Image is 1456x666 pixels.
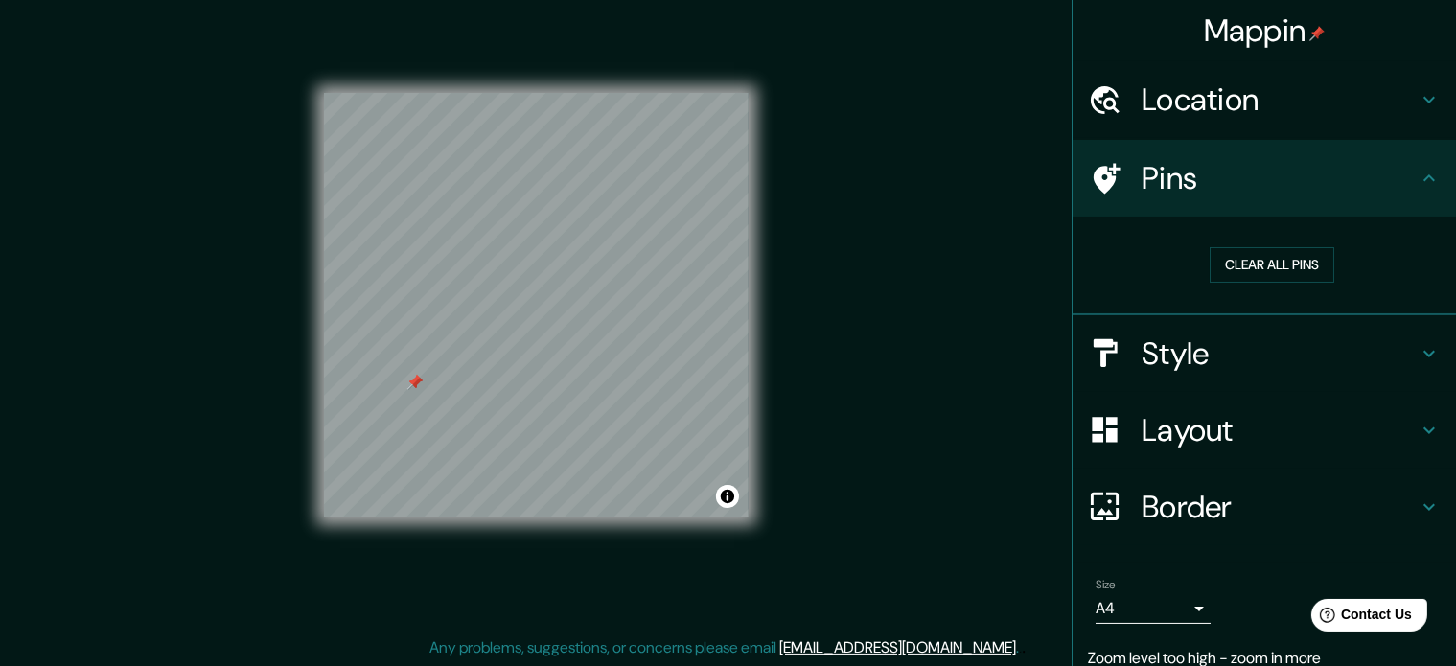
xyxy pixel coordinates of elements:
div: Layout [1073,392,1456,469]
div: Border [1073,469,1456,545]
div: . [1023,636,1027,659]
a: [EMAIL_ADDRESS][DOMAIN_NAME] [780,637,1017,657]
div: . [1020,636,1023,659]
div: Style [1073,315,1456,392]
h4: Pins [1142,159,1418,197]
h4: Style [1142,334,1418,373]
p: Any problems, suggestions, or concerns please email . [430,636,1020,659]
button: Clear all pins [1210,247,1334,283]
iframe: Help widget launcher [1285,591,1435,645]
label: Size [1096,576,1116,592]
div: Location [1073,61,1456,138]
div: A4 [1096,593,1211,624]
h4: Border [1142,488,1418,526]
h4: Layout [1142,411,1418,449]
h4: Mappin [1204,11,1326,50]
button: Toggle attribution [716,485,739,508]
div: Pins [1073,140,1456,217]
h4: Location [1142,80,1418,119]
canvas: Map [324,93,749,517]
img: pin-icon.png [1309,26,1325,41]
